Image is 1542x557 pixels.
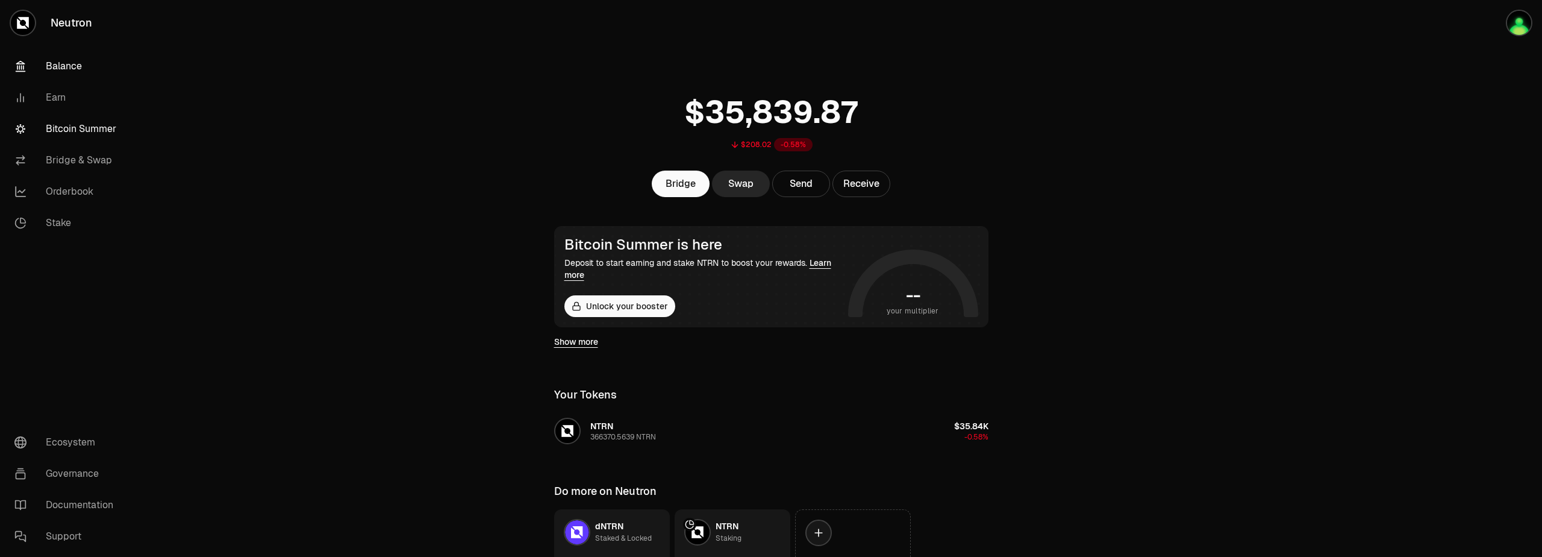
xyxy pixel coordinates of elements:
a: Orderbook [5,176,130,207]
span: dNTRN [595,521,623,532]
div: Your Tokens [554,386,617,403]
button: Unlock your booster [564,295,675,317]
span: your multiplier [887,305,939,317]
span: NTRN [590,421,613,432]
a: Balance [5,51,130,82]
span: NTRN [716,521,738,532]
div: 366370.5639 NTRN [590,432,656,442]
button: NTRN LogoNTRN366370.5639 NTRN$35.84K-0.58% [547,413,996,449]
div: Do more on Neutron [554,483,657,500]
img: dNTRN Logo [565,520,589,544]
a: Governance [5,458,130,489]
button: Send [772,171,830,197]
a: Documentation [5,489,130,521]
div: Deposit to start earning and stake NTRN to boost your rewards. [564,257,843,281]
a: Ecosystem [5,427,130,458]
a: Stake [5,207,130,239]
img: NTRN Logo [685,520,710,544]
a: Earn [5,82,130,113]
h1: -- [906,286,920,305]
div: $208.02 [741,140,772,149]
a: Learn more [564,257,831,280]
a: Show more [554,336,598,348]
a: Support [5,521,130,552]
a: Swap [712,171,770,197]
div: Staked & Locked [595,532,652,544]
div: Staking [716,532,741,544]
div: -0.58% [774,138,813,151]
a: Bridge [652,171,710,197]
div: Bitcoin Summer is here [564,236,843,253]
span: -0.58% [964,432,988,442]
a: Bitcoin Summer [5,113,130,145]
span: $35.84K [954,421,988,432]
a: Bridge & Swap [5,145,130,176]
img: NTRN Logo [555,419,579,443]
img: Neutron LTI [1507,11,1531,35]
button: Receive [832,171,890,197]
